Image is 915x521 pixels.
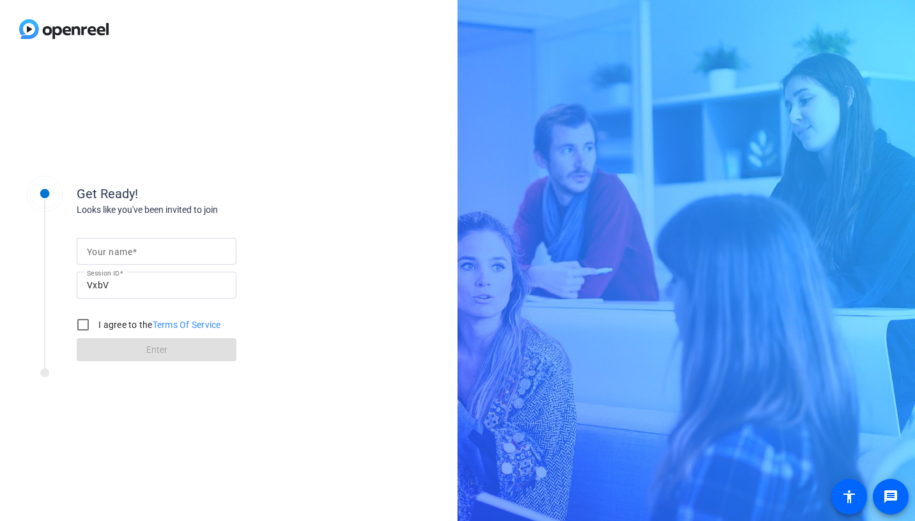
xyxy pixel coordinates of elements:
[77,184,332,203] div: Get Ready!
[87,247,132,257] mat-label: Your name
[77,203,332,217] div: Looks like you've been invited to join
[96,318,221,331] label: I agree to the
[883,489,898,504] mat-icon: message
[842,489,857,504] mat-icon: accessibility
[153,320,221,330] a: Terms Of Service
[87,269,119,277] mat-label: Session ID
